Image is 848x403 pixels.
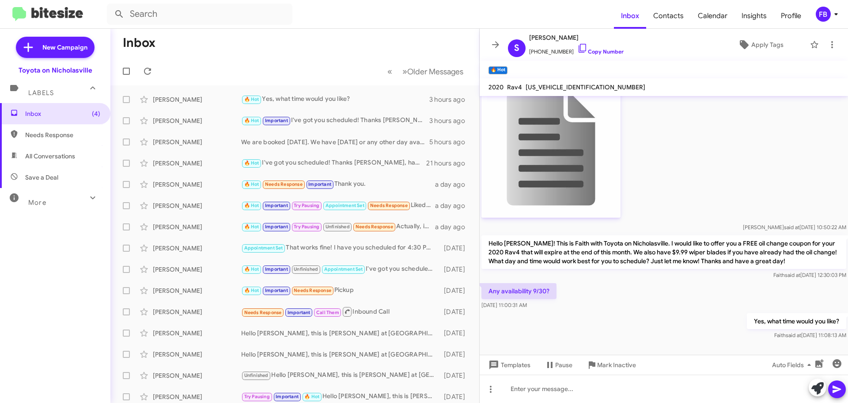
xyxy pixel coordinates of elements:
div: [DATE] [439,371,472,380]
div: Pickup [241,285,439,296]
span: Inbox [25,109,100,118]
span: « [387,66,392,77]
a: Calendar [691,3,734,29]
nav: Page navigation example [382,62,469,81]
div: Hello [PERSON_NAME], this is [PERSON_NAME] at [GEOGRAPHIC_DATA] on [GEOGRAPHIC_DATA]. It's been a... [241,350,439,359]
span: 🔥 Hot [244,96,259,102]
div: [PERSON_NAME] [153,116,241,125]
span: More [28,199,46,207]
span: said at [786,332,801,338]
div: [DATE] [439,392,472,401]
div: [DATE] [439,265,472,274]
span: Rav4 [507,83,522,91]
div: [PERSON_NAME] [153,201,241,210]
a: Copy Number [577,48,624,55]
div: [PERSON_NAME] [153,329,241,338]
span: [PERSON_NAME] [529,32,624,43]
span: Auto Fields [772,357,814,373]
span: Important [265,224,288,230]
span: Needs Response [25,130,100,139]
div: [DATE] [439,329,472,338]
span: 🔥 Hot [244,288,259,293]
span: 🔥 Hot [244,266,259,272]
span: Mark Inactive [597,357,636,373]
button: Auto Fields [765,357,821,373]
span: [DATE] 11:00:31 AM [481,302,527,308]
div: [DATE] [439,286,472,295]
span: Faith [DATE] 11:08:13 AM [774,332,846,338]
a: New Campaign [16,37,95,58]
span: All Conversations [25,152,75,161]
span: 🔥 Hot [244,118,259,123]
div: [PERSON_NAME] [153,138,241,146]
span: Unfinished [294,266,318,272]
span: (4) [92,109,100,118]
div: [PERSON_NAME] [153,159,241,168]
div: I've got you scheduled! Thanks [PERSON_NAME], have a great day! [241,115,429,126]
div: That works fine! I have you scheduled for 4:30 PM - [DATE]. Let me know if you need anything else... [241,243,439,253]
span: Important [308,181,331,187]
span: New Campaign [42,43,87,52]
span: Labels [28,89,54,97]
div: I've got you scheduled! Thanks [PERSON_NAME], have a great day! [241,264,439,274]
span: Call Them [316,310,339,315]
div: Toyota on Nicholasville [19,66,92,75]
div: Hello [PERSON_NAME], this is [PERSON_NAME] at [GEOGRAPHIC_DATA] on [GEOGRAPHIC_DATA]. It's been a... [241,329,439,338]
span: Try Pausing [294,224,319,230]
span: Needs Response [265,181,303,187]
div: [PERSON_NAME] [153,371,241,380]
div: [DATE] [439,350,472,359]
span: said at [784,224,799,230]
span: 🔥 Hot [244,203,259,208]
span: Faith [DATE] 12:30:03 PM [773,272,846,278]
span: Appointment Set [324,266,363,272]
div: [PERSON_NAME] [153,223,241,231]
span: Try Pausing [294,203,319,208]
span: » [402,66,407,77]
span: 2020 [488,83,503,91]
span: [US_VEHICLE_IDENTIFICATION_NUMBER] [526,83,645,91]
span: Important [265,266,288,272]
button: Pause [538,357,579,373]
p: Yes, what time would you like? [747,313,846,329]
p: Any availability 9/30? [481,283,556,299]
span: S [514,41,519,55]
div: 5 hours ago [429,138,472,146]
a: Insights [734,3,774,29]
span: Unfinished [326,224,350,230]
button: Mark Inactive [579,357,643,373]
span: 🔥 Hot [244,181,259,187]
span: Pause [555,357,572,373]
span: Appointment Set [244,245,283,251]
div: [PERSON_NAME] [153,350,241,359]
p: Hello [PERSON_NAME]! This is Faith with Toyota on Nicholasville. I would like to offer you a FREE... [481,235,846,269]
small: 🔥 Hot [488,66,507,74]
button: FB [808,7,838,22]
div: Liked “I've got you scheduled! Thanks [PERSON_NAME], have a great day!” [241,200,435,211]
span: said at [785,272,800,278]
div: [PERSON_NAME] [153,244,241,253]
button: Next [397,62,469,81]
span: [PERSON_NAME] [DATE] 10:50:22 AM [743,224,846,230]
div: [PERSON_NAME] [153,180,241,189]
div: 3 hours ago [429,95,472,104]
span: Important [276,394,299,399]
span: [PHONE_NUMBER] [529,43,624,56]
span: Unfinished [244,372,269,378]
h1: Inbox [123,36,155,50]
button: Previous [382,62,397,81]
div: [PERSON_NAME] [153,392,241,401]
div: 21 hours ago [426,159,472,168]
div: Yes, what time would you like? [241,94,429,104]
span: Inbox [614,3,646,29]
span: Profile [774,3,808,29]
div: [PERSON_NAME] [153,307,241,316]
span: Templates [487,357,530,373]
span: Older Messages [407,67,463,77]
div: Hello [PERSON_NAME], this is [PERSON_NAME] at [GEOGRAPHIC_DATA] on [GEOGRAPHIC_DATA]. It's been a... [241,391,439,402]
span: Important [265,118,288,123]
span: Appointment Set [326,203,364,208]
span: Important [265,203,288,208]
